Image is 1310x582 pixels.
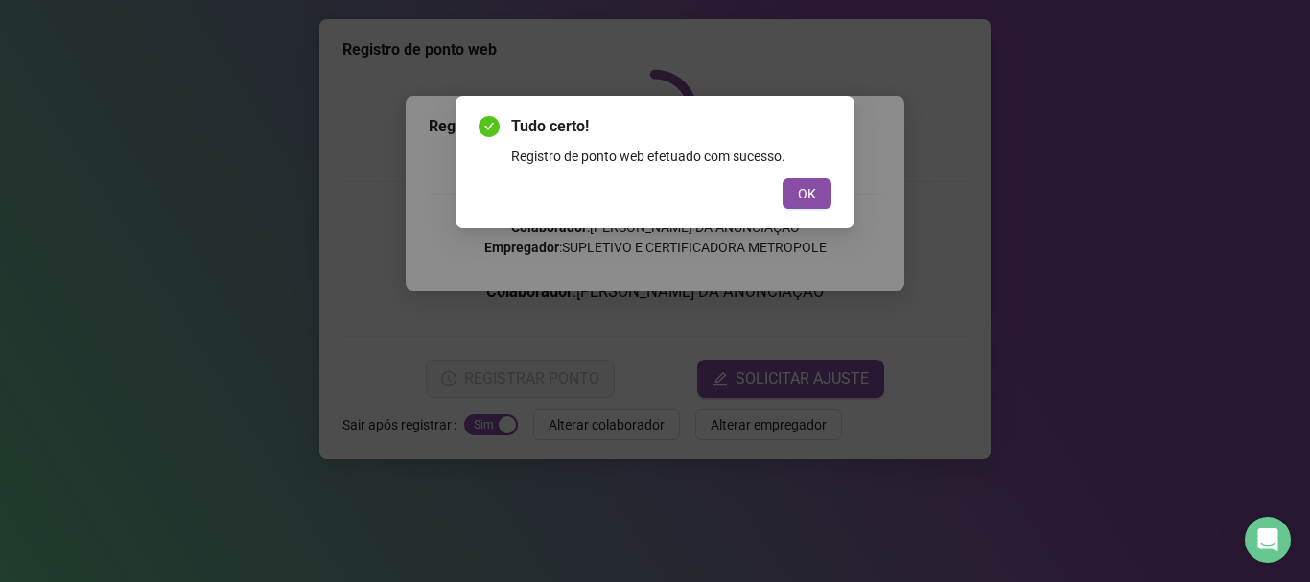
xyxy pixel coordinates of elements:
div: Registro de ponto web efetuado com sucesso. [511,146,831,167]
button: OK [783,178,831,209]
div: Open Intercom Messenger [1245,517,1291,563]
span: OK [798,183,816,204]
span: check-circle [479,116,500,137]
span: Tudo certo! [511,115,831,138]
